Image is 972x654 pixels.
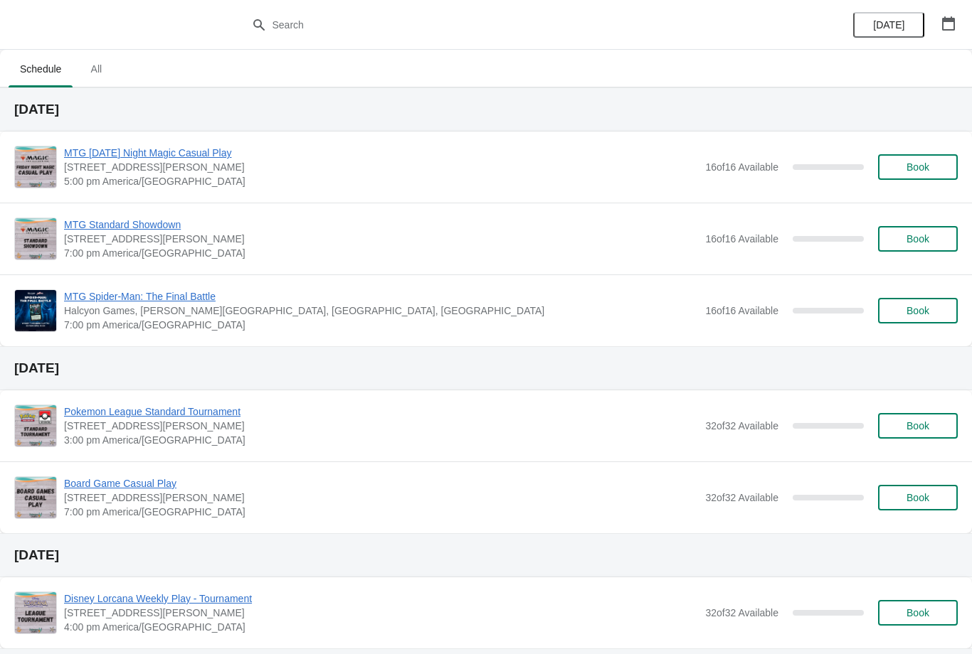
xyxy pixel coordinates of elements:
[878,154,958,180] button: Book
[272,12,729,38] input: Search
[15,146,56,188] img: MTG Friday Night Magic Casual Play | 2040 Louetta Rd Ste I Spring, TX 77388 | 5:00 pm America/Chi...
[907,607,929,618] span: Book
[907,420,929,431] span: Book
[15,218,56,259] img: MTG Standard Showdown | 2040 Louetta Rd Ste I Spring, TX 77388 | 7:00 pm America/Chicago
[64,490,698,505] span: [STREET_ADDRESS][PERSON_NAME]
[878,226,958,252] button: Book
[64,146,698,160] span: MTG [DATE] Night Magic Casual Play
[64,218,698,232] span: MTG Standard Showdown
[878,413,958,439] button: Book
[78,56,114,82] span: All
[9,56,73,82] span: Schedule
[705,420,778,431] span: 32 of 32 Available
[64,318,698,332] span: 7:00 pm America/[GEOGRAPHIC_DATA]
[64,591,698,606] span: Disney Lorcana Weekly Play - Tournament
[64,433,698,447] span: 3:00 pm America/[GEOGRAPHIC_DATA]
[64,232,698,246] span: [STREET_ADDRESS][PERSON_NAME]
[705,607,778,618] span: 32 of 32 Available
[64,505,698,519] span: 7:00 pm America/[GEOGRAPHIC_DATA]
[15,477,56,518] img: Board Game Casual Play | 2040 Louetta Rd Ste I Spring, TX 77388 | 7:00 pm America/Chicago
[15,405,56,446] img: Pokemon League Standard Tournament | 2040 Louetta Rd Ste I Spring, TX 77388 | 3:00 pm America/Chi...
[878,600,958,626] button: Book
[873,19,904,31] span: [DATE]
[15,592,56,633] img: Disney Lorcana Weekly Play - Tournament | 2040 Louetta Rd Ste I Spring, TX 77388 | 4:00 pm Americ...
[64,476,698,490] span: Board Game Casual Play
[907,492,929,503] span: Book
[64,606,698,620] span: [STREET_ADDRESS][PERSON_NAME]
[64,160,698,174] span: [STREET_ADDRESS][PERSON_NAME]
[14,361,958,375] h2: [DATE]
[64,419,698,433] span: [STREET_ADDRESS][PERSON_NAME]
[64,174,698,188] span: 5:00 pm America/[GEOGRAPHIC_DATA]
[64,404,698,419] span: Pokemon League Standard Tournament
[15,290,56,331] img: MTG Spider-Man: The Final Battle | Halcyon Games, Louetta Road, Spring, TX, USA | 7:00 pm America...
[705,305,778,316] span: 16 of 16 Available
[853,12,924,38] button: [DATE]
[64,620,698,634] span: 4:00 pm America/[GEOGRAPHIC_DATA]
[907,233,929,245] span: Book
[878,298,958,323] button: Book
[907,305,929,316] span: Book
[64,304,698,318] span: Halcyon Games, [PERSON_NAME][GEOGRAPHIC_DATA], [GEOGRAPHIC_DATA], [GEOGRAPHIC_DATA]
[14,102,958,117] h2: [DATE]
[878,485,958,510] button: Book
[907,161,929,173] span: Book
[705,161,778,173] span: 16 of 16 Available
[705,233,778,245] span: 16 of 16 Available
[14,548,958,562] h2: [DATE]
[705,492,778,503] span: 32 of 32 Available
[64,246,698,260] span: 7:00 pm America/[GEOGRAPHIC_DATA]
[64,289,698,304] span: MTG Spider-Man: The Final Battle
